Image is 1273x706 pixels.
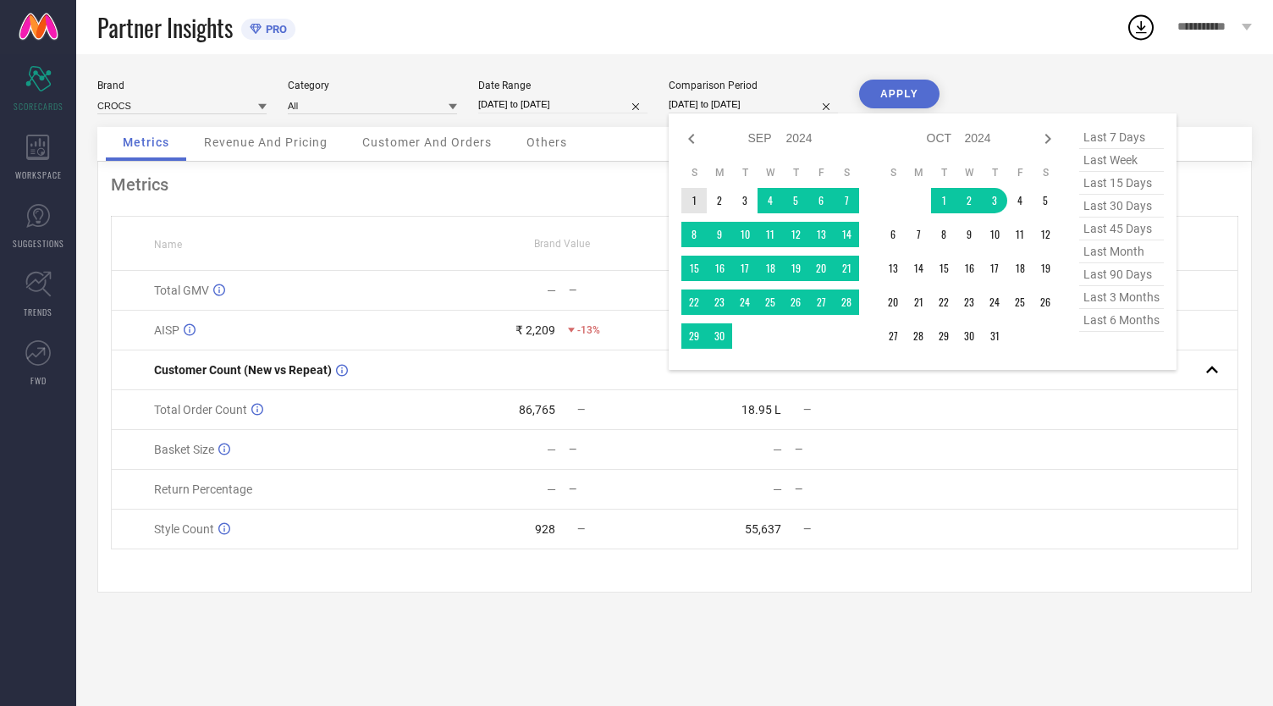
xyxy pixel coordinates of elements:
td: Fri Oct 04 2024 [1007,188,1033,213]
span: — [577,523,585,535]
div: — [773,443,782,456]
td: Fri Oct 18 2024 [1007,256,1033,281]
td: Mon Sep 23 2024 [707,290,732,315]
span: Revenue And Pricing [204,135,328,149]
div: ₹ 2,209 [515,323,555,337]
div: Metrics [111,174,1238,195]
td: Sun Oct 13 2024 [880,256,906,281]
div: Brand [97,80,267,91]
td: Wed Oct 23 2024 [956,290,982,315]
th: Monday [906,166,931,179]
span: FWD [30,374,47,387]
th: Thursday [783,166,808,179]
td: Wed Oct 30 2024 [956,323,982,349]
td: Tue Sep 10 2024 [732,222,758,247]
div: 928 [535,522,555,536]
div: — [795,483,900,495]
td: Thu Sep 19 2024 [783,256,808,281]
div: — [547,284,556,297]
td: Wed Oct 09 2024 [956,222,982,247]
td: Wed Sep 04 2024 [758,188,783,213]
div: — [547,483,556,496]
td: Mon Oct 28 2024 [906,323,931,349]
span: last 45 days [1079,218,1164,240]
td: Thu Sep 12 2024 [783,222,808,247]
div: 18.95 L [741,403,781,416]
span: Customer Count (New vs Repeat) [154,363,332,377]
td: Tue Sep 03 2024 [732,188,758,213]
div: — [569,284,674,296]
td: Wed Oct 16 2024 [956,256,982,281]
span: last week [1079,149,1164,172]
td: Sat Oct 26 2024 [1033,290,1058,315]
td: Wed Sep 11 2024 [758,222,783,247]
td: Mon Oct 14 2024 [906,256,931,281]
span: Return Percentage [154,483,252,496]
td: Sat Oct 12 2024 [1033,222,1058,247]
td: Sat Sep 21 2024 [834,256,859,281]
td: Sun Oct 06 2024 [880,222,906,247]
td: Tue Sep 17 2024 [732,256,758,281]
span: last month [1079,240,1164,263]
span: last 7 days [1079,126,1164,149]
span: AISP [154,323,179,337]
span: — [803,523,811,535]
td: Thu Oct 31 2024 [982,323,1007,349]
td: Sat Oct 19 2024 [1033,256,1058,281]
th: Wednesday [956,166,982,179]
td: Wed Oct 02 2024 [956,188,982,213]
span: last 30 days [1079,195,1164,218]
div: Previous month [681,129,702,149]
td: Tue Oct 01 2024 [931,188,956,213]
td: Tue Oct 15 2024 [931,256,956,281]
div: 86,765 [519,403,555,416]
span: Total GMV [154,284,209,297]
td: Fri Sep 06 2024 [808,188,834,213]
th: Monday [707,166,732,179]
div: — [569,483,674,495]
th: Saturday [1033,166,1058,179]
td: Thu Sep 26 2024 [783,290,808,315]
th: Tuesday [732,166,758,179]
span: WORKSPACE [15,168,62,181]
span: last 15 days [1079,172,1164,195]
td: Thu Oct 10 2024 [982,222,1007,247]
td: Sun Sep 08 2024 [681,222,707,247]
td: Mon Sep 16 2024 [707,256,732,281]
span: last 3 months [1079,286,1164,309]
input: Select date range [478,96,648,113]
span: -13% [577,324,600,336]
td: Mon Sep 02 2024 [707,188,732,213]
span: Name [154,239,182,251]
span: Partner Insights [97,10,233,45]
div: — [795,444,900,455]
input: Select comparison period [669,96,838,113]
td: Tue Oct 08 2024 [931,222,956,247]
td: Sat Sep 14 2024 [834,222,859,247]
td: Mon Oct 07 2024 [906,222,931,247]
td: Fri Sep 20 2024 [808,256,834,281]
div: Date Range [478,80,648,91]
td: Sun Oct 20 2024 [880,290,906,315]
td: Mon Sep 30 2024 [707,323,732,349]
td: Tue Oct 22 2024 [931,290,956,315]
td: Sun Oct 27 2024 [880,323,906,349]
th: Tuesday [931,166,956,179]
td: Sun Sep 15 2024 [681,256,707,281]
span: last 90 days [1079,263,1164,286]
div: Open download list [1126,12,1156,42]
span: Others [526,135,567,149]
span: PRO [262,23,287,36]
td: Fri Oct 25 2024 [1007,290,1033,315]
td: Sat Oct 05 2024 [1033,188,1058,213]
td: Fri Oct 11 2024 [1007,222,1033,247]
td: Mon Oct 21 2024 [906,290,931,315]
th: Thursday [982,166,1007,179]
span: Brand Value [534,238,590,250]
div: — [547,443,556,456]
td: Wed Sep 18 2024 [758,256,783,281]
button: APPLY [859,80,940,108]
td: Thu Oct 17 2024 [982,256,1007,281]
div: — [773,483,782,496]
th: Saturday [834,166,859,179]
